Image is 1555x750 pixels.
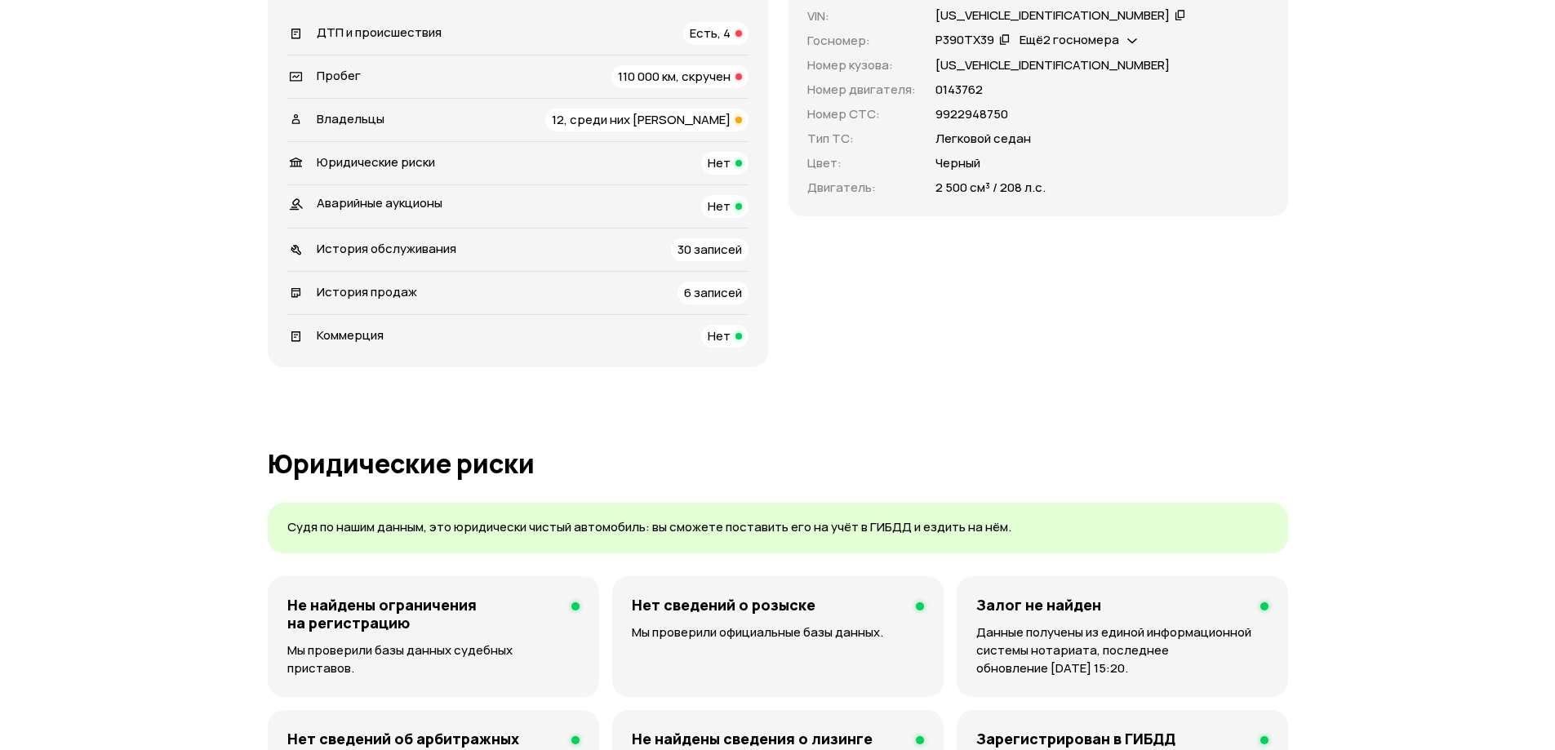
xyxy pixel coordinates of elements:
[807,81,916,99] p: Номер двигателя :
[632,596,815,614] h4: Нет сведений о розыске
[935,154,980,172] p: Черный
[678,241,742,258] span: 30 записей
[317,153,435,171] span: Юридические риски
[976,596,1101,614] h4: Залог не найден
[935,32,994,49] div: Р390ТХ39
[935,179,1046,197] p: 2 500 см³ / 208 л.с.
[287,519,1268,536] p: Судя по нашим данным, это юридически чистый автомобиль: вы сможете поставить его на учёт в ГИБДД ...
[684,284,742,301] span: 6 записей
[976,730,1175,748] h4: Зарегистрирован в ГИБДД
[632,730,873,748] h4: Не найдены сведения о лизинге
[287,596,559,632] h4: Не найдены ограничения на регистрацию
[935,130,1031,148] p: Легковой седан
[708,154,731,171] span: Нет
[976,624,1268,677] p: Данные получены из единой информационной системы нотариата, последнее обновление [DATE] 15:20.
[807,105,916,123] p: Номер СТС :
[807,7,916,25] p: VIN :
[807,179,916,197] p: Двигатель :
[807,56,916,74] p: Номер кузова :
[552,111,731,128] span: 12, среди них [PERSON_NAME]
[935,56,1170,74] p: [US_VEHICLE_IDENTIFICATION_NUMBER]
[935,81,983,99] p: 0143762
[317,110,384,127] span: Владельцы
[1020,31,1119,48] span: Ещё 2 госномера
[690,24,731,42] span: Есть, 4
[708,327,731,344] span: Нет
[807,32,916,50] p: Госномер :
[618,68,731,85] span: 110 000 км, скручен
[807,130,916,148] p: Тип ТС :
[807,154,916,172] p: Цвет :
[708,197,731,215] span: Нет
[317,326,384,344] span: Коммерция
[317,24,442,41] span: ДТП и происшествия
[935,105,1008,123] p: 9922948750
[632,624,924,641] p: Мы проверили официальные базы данных.
[268,449,1288,478] h1: Юридические риски
[317,67,361,84] span: Пробег
[317,283,417,300] span: История продаж
[317,194,442,211] span: Аварийные аукционы
[317,240,456,257] span: История обслуживания
[935,7,1170,24] div: [US_VEHICLE_IDENTIFICATION_NUMBER]
[287,641,580,677] p: Мы проверили базы данных судебных приставов.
